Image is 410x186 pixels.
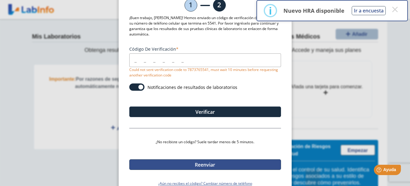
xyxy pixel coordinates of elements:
[147,84,237,90] label: Notificaciones de resultados de laboratorios
[129,159,281,170] button: Reenviar
[129,46,281,52] label: Código de verificación
[389,4,400,15] button: Close this dialog
[129,107,281,117] button: Verificar
[129,139,281,145] p: ¿No recibiste un código? Suele tardar menos de 5 minutos.
[129,67,278,78] span: Could not sent verification code to 7873765541, must wait 10 minutes before requesting another ve...
[129,53,281,67] input: _ _ _ _ _ _
[356,162,403,179] iframe: Help widget launcher
[283,7,344,14] p: Nuevo HRA disponible
[269,5,272,16] div: i
[129,15,281,37] p: ¡Buen trabajo, [PERSON_NAME]! Hemos enviado un código de verificación de 6 dígitos a su número de...
[352,6,386,15] button: Ir a encuesta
